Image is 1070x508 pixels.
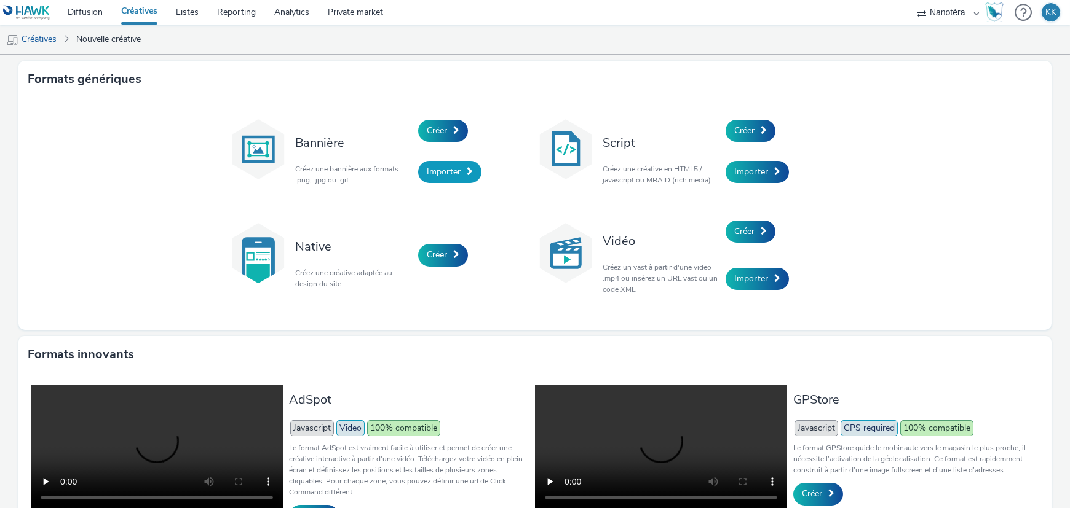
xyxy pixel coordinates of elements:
[1045,3,1056,21] div: KK
[28,345,134,364] h3: Formats innovants
[290,420,334,436] span: Javascript
[3,5,50,20] img: undefined Logo
[295,238,412,255] h3: Native
[228,222,289,284] img: native.svg
[603,262,719,295] p: Créez un vast à partir d'une video .mp4 ou insérez un URL vast ou un code XML.
[418,244,468,266] a: Créer
[28,70,141,88] h3: Formats génériques
[295,163,412,186] p: Créez une bannière aux formats .png, .jpg ou .gif.
[6,34,18,46] img: mobile
[726,268,789,290] a: Importer
[793,442,1033,475] p: Le format GPStore guide le mobinaute vers le magasin le plus proche, il nécessite l’activation de...
[427,249,447,260] span: Créer
[427,125,447,136] span: Créer
[535,222,596,284] img: video.svg
[793,391,1033,408] h3: GPStore
[985,2,1004,22] img: Hawk Academy
[70,25,147,54] a: Nouvelle créative
[900,420,973,436] span: 100% compatible
[802,488,822,499] span: Créer
[726,161,789,183] a: Importer
[734,273,768,284] span: Importer
[603,135,719,151] h3: Script
[427,166,461,178] span: Importer
[603,233,719,249] h3: Vidéo
[367,420,440,436] span: 100% compatible
[295,135,412,151] h3: Bannière
[418,120,468,142] a: Créer
[795,420,838,436] span: Javascript
[793,483,843,505] a: Créer
[841,420,898,436] span: GPS required
[726,221,775,243] a: Créer
[535,119,596,180] img: code.svg
[289,442,529,498] p: Le format AdSpot est vraiment facile à utiliser et permet de créer une créative interactive à par...
[603,163,719,186] p: Créez une créative en HTML5 / javascript ou MRAID (rich media).
[734,225,755,237] span: Créer
[289,391,529,408] h3: AdSpot
[734,166,768,178] span: Importer
[734,125,755,136] span: Créer
[985,2,1009,22] a: Hawk Academy
[228,119,289,180] img: banner.svg
[726,120,775,142] a: Créer
[418,161,481,183] a: Importer
[295,267,412,289] p: Créez une créative adaptée au design du site.
[336,420,365,436] span: Video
